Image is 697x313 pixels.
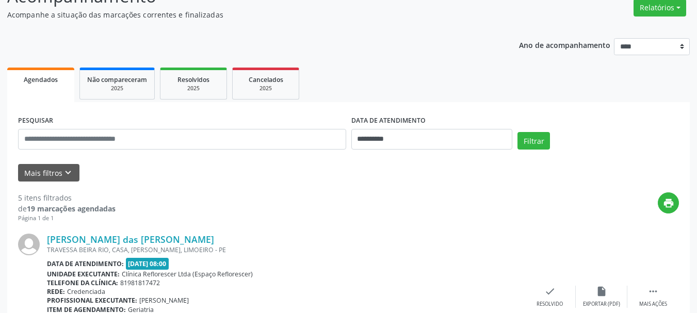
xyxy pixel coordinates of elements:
[583,301,620,308] div: Exportar (PDF)
[18,192,116,203] div: 5 itens filtrados
[47,278,118,287] b: Telefone da clínica:
[537,301,563,308] div: Resolvido
[67,287,105,296] span: Credenciada
[18,164,79,182] button: Mais filtroskeyboard_arrow_down
[139,296,189,305] span: [PERSON_NAME]
[240,85,291,92] div: 2025
[87,75,147,84] span: Não compareceram
[177,75,209,84] span: Resolvidos
[122,270,253,278] span: Clínica Reflorescer Ltda (Espaço Reflorescer)
[517,132,550,150] button: Filtrar
[47,296,137,305] b: Profissional executante:
[18,113,53,129] label: PESQUISAR
[87,85,147,92] div: 2025
[658,192,679,213] button: print
[351,113,426,129] label: DATA DE ATENDIMENTO
[47,259,124,268] b: Data de atendimento:
[596,286,607,297] i: insert_drive_file
[126,258,169,270] span: [DATE] 08:00
[47,245,524,254] div: TRAVESSA BEIRA RIO, CASA, [PERSON_NAME], LIMOEIRO - PE
[639,301,667,308] div: Mais ações
[27,204,116,213] strong: 19 marcações agendadas
[18,234,40,255] img: img
[18,214,116,223] div: Página 1 de 1
[249,75,283,84] span: Cancelados
[168,85,219,92] div: 2025
[47,270,120,278] b: Unidade executante:
[18,203,116,214] div: de
[120,278,160,287] span: 81981817472
[47,234,214,245] a: [PERSON_NAME] das [PERSON_NAME]
[647,286,659,297] i: 
[544,286,556,297] i: check
[24,75,58,84] span: Agendados
[663,197,674,209] i: print
[62,167,74,178] i: keyboard_arrow_down
[7,9,485,20] p: Acompanhe a situação das marcações correntes e finalizadas
[519,38,610,51] p: Ano de acompanhamento
[47,287,65,296] b: Rede:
